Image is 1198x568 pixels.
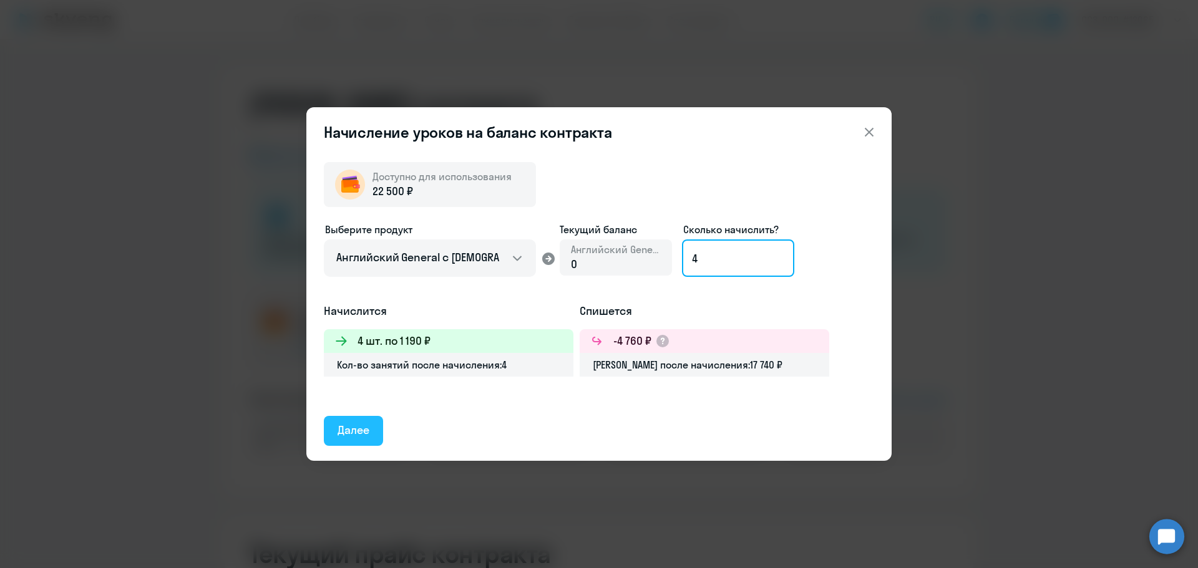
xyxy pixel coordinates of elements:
[613,333,651,349] h3: -4 760 ₽
[373,183,413,200] span: 22 500 ₽
[571,257,577,271] span: 0
[373,170,512,183] span: Доступно для использования
[324,353,573,377] div: Кол-во занятий после начисления: 4
[560,222,672,237] span: Текущий баланс
[324,303,573,319] h5: Начислится
[338,422,369,438] div: Далее
[571,243,661,256] span: Английский General
[683,223,779,236] span: Сколько начислить?
[335,170,365,200] img: wallet-circle.png
[306,122,892,142] header: Начисление уроков на баланс контракта
[580,353,829,377] div: [PERSON_NAME] после начисления: 17 740 ₽
[358,333,431,349] h3: 4 шт. по 1 190 ₽
[580,303,829,319] h5: Спишется
[324,416,383,446] button: Далее
[325,223,412,236] span: Выберите продукт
